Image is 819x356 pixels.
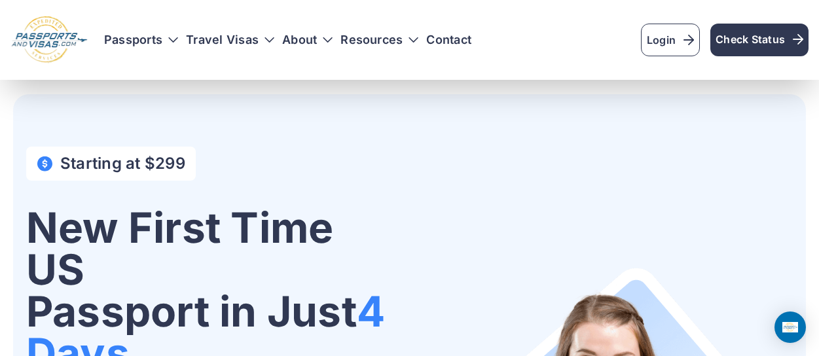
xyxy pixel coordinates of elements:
[710,24,809,56] a: Check Status
[104,33,178,46] h3: Passports
[716,31,803,47] span: Check Status
[282,33,317,46] a: About
[641,24,700,56] a: Login
[426,33,471,46] a: Contact
[774,311,806,343] div: Open Intercom Messenger
[647,32,694,48] span: Login
[60,154,185,173] h4: Starting at $299
[340,33,418,46] h3: Resources
[10,16,88,64] img: Logo
[186,33,274,46] h3: Travel Visas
